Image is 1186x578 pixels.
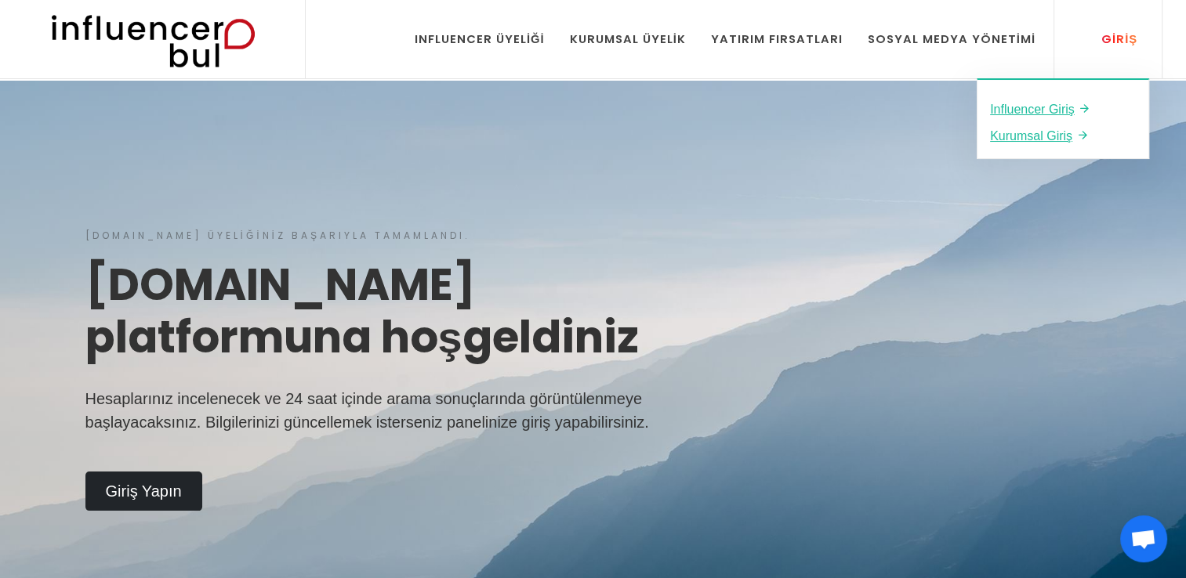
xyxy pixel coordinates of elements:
a: Kurumsal Giriş [990,125,1136,146]
div: Kurumsal Üyelik [570,31,686,48]
u: Kurumsal Giriş [990,129,1072,143]
a: Influencer Giriş [990,99,1136,119]
div: Influencer Üyeliği [415,31,545,48]
u: Influencer Giriş [990,103,1075,116]
h6: [DOMAIN_NAME] üyeliğiniz başarıyla tamamlandı. [85,229,670,243]
div: Sosyal Medya Yönetimi [868,31,1035,48]
div: Açık sohbet [1120,515,1167,562]
h1: [DOMAIN_NAME] platformuna hoşgeldiniz [85,258,670,363]
a: Giriş Yapın [85,471,202,511]
div: Giriş [1084,31,1137,48]
p: Hesaplarınız incelenecek ve 24 saat içinde arama sonuçlarında görüntülenmeye başlayacaksınız. Bil... [85,387,670,434]
div: Yatırım Fırsatları [711,31,843,48]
